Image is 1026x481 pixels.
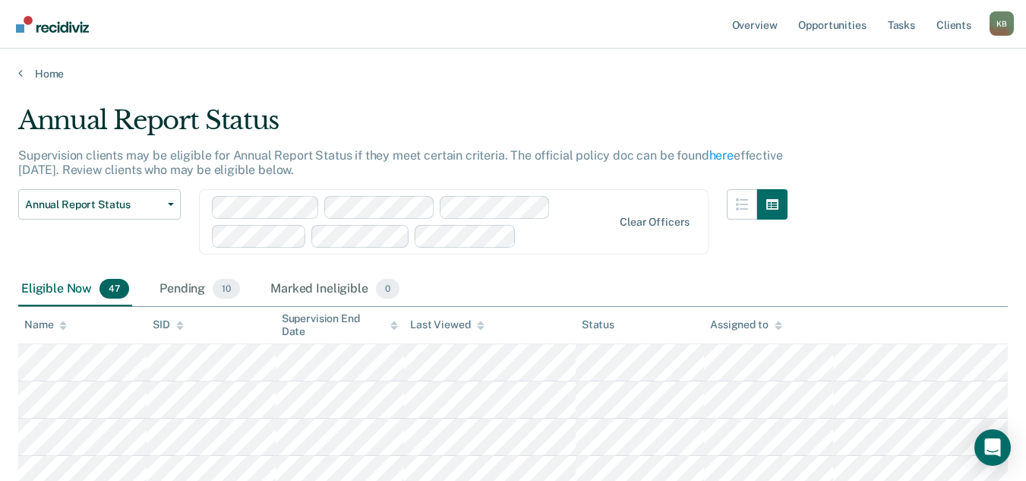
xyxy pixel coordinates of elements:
[974,429,1011,466] div: Open Intercom Messenger
[18,67,1008,81] a: Home
[376,279,399,299] span: 0
[267,273,403,306] div: Marked Ineligible0
[25,198,162,211] span: Annual Report Status
[99,279,129,299] span: 47
[153,318,184,331] div: SID
[282,312,398,338] div: Supervision End Date
[18,148,782,177] p: Supervision clients may be eligible for Annual Report Status if they meet certain criteria. The o...
[24,318,67,331] div: Name
[410,318,484,331] div: Last Viewed
[582,318,614,331] div: Status
[213,279,240,299] span: 10
[709,148,734,163] a: here
[620,216,690,229] div: Clear officers
[18,105,788,148] div: Annual Report Status
[16,16,89,33] img: Recidiviz
[990,11,1014,36] div: K B
[18,189,181,220] button: Annual Report Status
[156,273,243,306] div: Pending10
[990,11,1014,36] button: Profile dropdown button
[18,273,132,306] div: Eligible Now47
[710,318,781,331] div: Assigned to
